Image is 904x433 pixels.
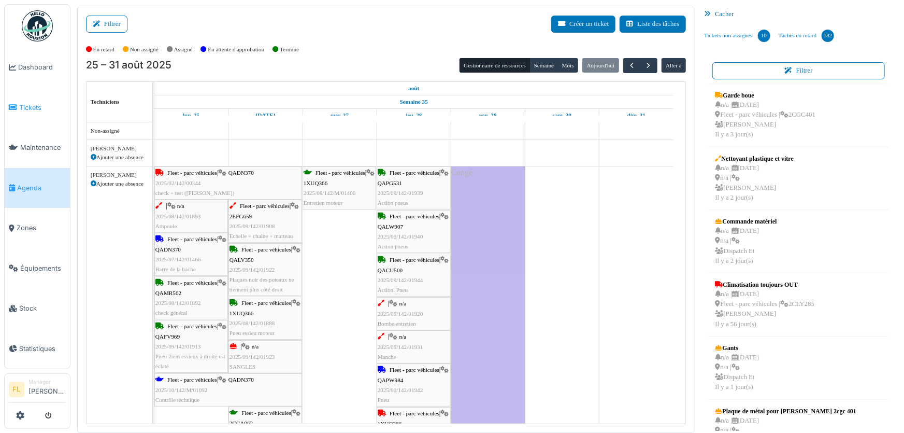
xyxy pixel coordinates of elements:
[229,364,255,370] span: SANGLES
[155,290,181,296] span: QAMR502
[228,376,254,383] span: QADN370
[155,387,208,393] span: 2025/10/142/M/01092
[155,343,201,350] span: 2025/09/142/01913
[712,214,779,269] a: Commande matériel n/a |[DATE] n/a | Dispatch EtIl y a 2 jour(s)
[715,154,793,163] div: Nettoyant plastique et vitre
[167,236,217,242] span: Fleet - parc véhicules
[712,151,796,206] a: Nettoyant plastique et vitre n/a |[DATE] n/a | [PERSON_NAME]Il y a 2 jour(s)
[620,16,686,33] button: Liste des tâches
[390,410,439,416] span: Fleet - parc véhicules
[91,127,148,135] div: Non-assigné
[399,300,407,306] span: n/a
[229,257,254,263] span: QALV350
[328,109,351,122] a: 27 août 2025
[758,30,770,42] div: 10
[19,344,66,354] span: Statistiques
[252,343,259,350] span: n/a
[229,342,301,372] div: |
[822,30,834,42] div: 182
[700,22,774,50] a: Tickets non-assignés
[477,109,499,122] a: 29 août 2025
[715,226,777,266] div: n/a | [DATE] n/a | Dispatch Et Il y a 2 jour(s)
[378,421,402,427] span: 1XUQ366
[397,95,431,108] a: Semaine 35
[378,344,423,350] span: 2025/09/142/01931
[378,332,450,362] div: |
[304,168,375,208] div: |
[390,367,439,373] span: Fleet - parc véhicules
[390,257,439,263] span: Fleet - parc véhicules
[28,378,66,386] div: Manager
[715,91,815,100] div: Garde boue
[623,58,640,73] button: Précédent
[304,180,328,186] span: 1XUQ366
[155,278,227,318] div: |
[229,245,301,295] div: |
[640,58,657,73] button: Suivant
[715,100,815,140] div: n/a | [DATE] Fleet - parc véhicules | 2CGC401 [PERSON_NAME] Il y a 3 jour(s)
[378,190,423,196] span: 2025/09/142/01939
[253,109,278,122] a: 26 août 2025
[155,300,201,306] span: 2025/08/142/01892
[17,223,66,233] span: Zones
[91,171,148,179] div: [PERSON_NAME]
[155,180,201,186] span: 2025/02/142/00344
[155,213,201,219] span: 2025/08/142/01893
[5,47,70,88] a: Dashboard
[155,168,301,198] div: |
[378,287,408,293] span: Action. Pneu
[229,354,275,360] span: 2025/09/142/01923
[22,10,53,41] img: Badge_color-CXgf-gQk.svg
[378,200,408,206] span: Action pneus
[712,62,885,79] button: Filtrer
[5,248,70,289] a: Équipements
[390,170,439,176] span: Fleet - parc véhicules
[241,300,291,306] span: Fleet - parc véhicules
[91,99,120,105] span: Techniciens
[378,277,423,283] span: 2025/09/142/01944
[17,183,66,193] span: Agenda
[5,329,70,369] a: Statistiques
[155,375,301,405] div: |
[625,109,648,122] a: 31 août 2025
[5,128,70,168] a: Maintenance
[378,320,416,327] span: Bombe entretien
[91,144,148,153] div: [PERSON_NAME]
[155,223,177,229] span: Ampoule
[18,62,66,72] span: Dashboard
[715,217,777,226] div: Commande matériel
[28,378,66,400] li: [PERSON_NAME]
[406,82,422,95] a: 25 août 2025
[229,267,275,273] span: 2025/09/142/01922
[180,109,202,122] a: 25 août 2025
[241,246,291,253] span: Fleet - parc véhicules
[155,201,227,231] div: |
[91,153,148,162] div: Ajouter une absence
[20,263,66,273] span: Équipements
[662,58,686,73] button: Aller à
[155,256,201,262] span: 2025/07/142/01466
[9,382,24,397] li: FL
[378,180,402,186] span: QAPG531
[5,288,70,329] a: Stock
[155,353,225,369] span: Pneu 2iem essieux à droite est éclaté
[229,276,294,292] span: Plaques noir des poteaux ne tiennent plus côté droit
[460,58,530,73] button: Gestionnaire de ressources
[229,233,293,239] span: Echelle + chaine + marteau
[399,333,407,340] span: n/a
[378,377,404,383] span: QAPW984
[167,376,217,383] span: Fleet - parc véhicules
[715,163,793,203] div: n/a | [DATE] n/a | [PERSON_NAME] Il y a 2 jour(s)
[280,45,299,54] label: Terminé
[5,88,70,128] a: Tickets
[167,323,217,329] span: Fleet - parc véhicules
[712,341,762,395] a: Gants n/a |[DATE] n/a | Dispatch EtIl y a 1 jour(s)
[155,246,181,253] span: QADN370
[378,233,423,240] span: 2025/09/142/01940
[91,179,148,188] div: Ajouter une absence
[155,310,188,316] span: check général
[378,299,450,329] div: |
[93,45,114,54] label: En retard
[155,333,180,340] span: QAFV969
[550,109,574,122] a: 30 août 2025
